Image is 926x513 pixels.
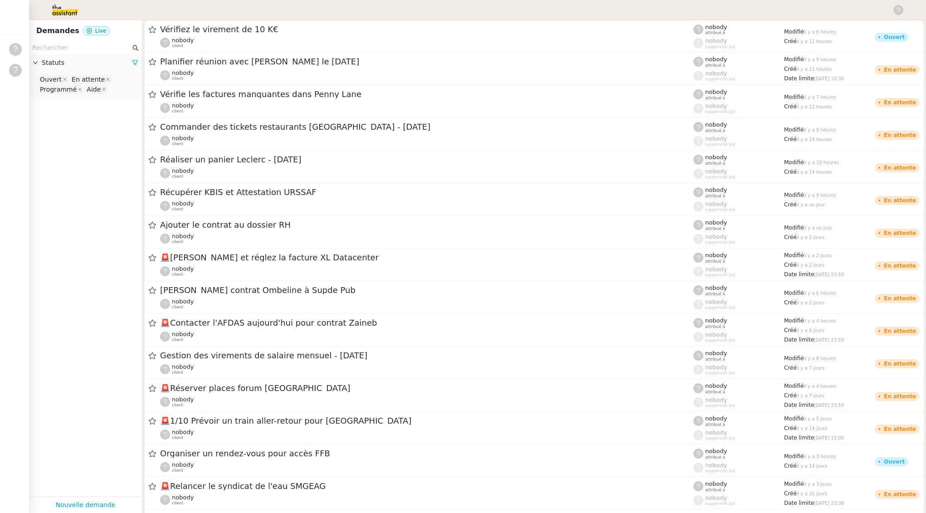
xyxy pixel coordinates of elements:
span: attribué à [705,455,725,460]
span: nobody [705,56,727,63]
span: nobody [172,429,194,435]
span: [DATE] 12:00 [814,435,844,440]
span: nobody [705,448,727,454]
span: il y a 9 heures [804,193,836,198]
span: nobody [172,37,194,44]
span: nobody [705,284,727,291]
span: Date limite [784,500,814,506]
span: il y a 2 jours [797,300,824,305]
span: nobody [172,135,194,142]
div: En attente [884,67,916,73]
div: En attente [884,230,916,236]
span: [DATE] 23:38 [814,501,844,506]
span: attribué à [705,292,725,297]
app-user-label: suppervisé par [693,70,784,82]
span: nobody [705,103,727,109]
span: attribué à [705,357,725,362]
app-user-label: suppervisé par [693,266,784,278]
span: il y a 8 heures [804,356,836,361]
nz-select-item: Aide [84,85,107,94]
div: En attente [884,426,916,432]
span: nobody [705,135,727,142]
span: il y a 6 heures [804,291,836,296]
app-user-detailed-label: client [160,429,693,440]
span: il y a 14 jours [797,464,828,469]
span: Modifié [784,29,804,35]
span: Créé [784,490,797,497]
span: Contacter l'AFDAS aujourd'hui pour contrat Zaineb [160,319,693,327]
span: il y a 9 heures [804,57,836,62]
div: Aide [87,85,101,93]
span: 1/10 Prévoir un train aller-retour pour [GEOGRAPHIC_DATA] [160,417,693,425]
app-user-label: suppervisé par [693,298,784,310]
span: Modifié [784,383,804,389]
app-user-label: attribué à [693,252,784,264]
span: il y a 3 heures [804,454,836,459]
app-user-label: suppervisé par [693,168,784,180]
span: Modifié [784,192,804,198]
span: Créé [784,38,797,44]
span: attribué à [705,390,725,395]
span: nobody [172,331,194,337]
span: Modifié [784,318,804,324]
span: il y a 15 jours [797,491,828,496]
span: nobody [705,121,727,128]
span: il y a 11 heures [797,67,832,72]
span: suppervisé par [705,240,736,245]
span: Créé [784,103,797,110]
span: Créé [784,463,797,469]
span: il y a 10 heures [804,160,839,165]
app-user-detailed-label: client [160,167,693,179]
span: Créé [784,425,797,431]
div: En attente [884,165,916,171]
span: Relancer le syndicat de l'eau SMGEAG [160,482,693,490]
span: nobody [172,167,194,174]
span: Planifier réunion avec [PERSON_NAME] le [DATE] [160,58,693,66]
span: nobody [705,70,727,77]
nz-select-item: Ouvert [38,75,68,84]
div: En attente [884,100,916,105]
span: suppervisé par [705,469,736,474]
span: attribué à [705,324,725,329]
span: Modifié [784,159,804,166]
app-user-label: attribué à [693,284,784,296]
span: il y a 7 heures [804,95,836,100]
app-user-label: attribué à [693,317,784,329]
span: nobody [172,298,194,305]
span: nobody [172,461,194,468]
span: il y a 14 heures [797,137,832,142]
app-user-label: suppervisé par [693,37,784,49]
span: nobody [705,317,727,324]
span: suppervisé par [705,436,736,441]
span: Date limite [784,75,814,82]
span: Modifié [784,94,804,100]
span: attribué à [705,161,725,166]
div: Ouvert [884,34,905,40]
span: nobody [705,462,727,469]
app-user-detailed-label: client [160,265,693,277]
app-user-label: attribué à [693,154,784,166]
span: attribué à [705,128,725,133]
app-user-label: suppervisé par [693,364,784,376]
span: Vérifie les factures manquantes dans Penny Lane [160,90,693,98]
app-user-label: attribué à [693,350,784,362]
span: il y a 7 jours [797,393,824,398]
span: Modifié [784,225,804,231]
app-user-label: attribué à [693,186,784,198]
span: client [172,403,183,408]
span: nobody [705,382,727,389]
span: attribué à [705,194,725,199]
span: Date limite [784,271,814,278]
span: Organiser un rendez-vous pour accès FFB [160,449,693,458]
a: Nouvelle demande [56,500,116,510]
nz-select-item: En attente [69,75,112,84]
span: il y a 11 heures [797,39,832,44]
span: il y a 9 heures [804,127,836,132]
span: suppervisé par [705,142,736,147]
span: Date limite [784,435,814,441]
app-user-label: suppervisé par [693,429,784,441]
app-user-label: suppervisé par [693,233,784,245]
span: [PERSON_NAME] contrat Ombeline à Supde Pub [160,286,693,294]
app-user-label: suppervisé par [693,331,784,343]
div: En attente [884,263,916,269]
